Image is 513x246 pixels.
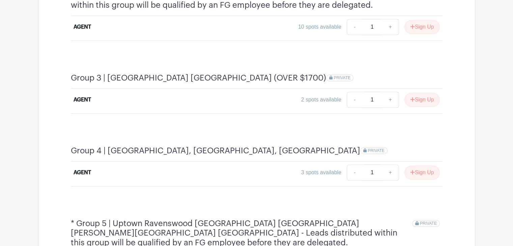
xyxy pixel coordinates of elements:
[74,23,91,31] div: AGENT
[404,93,440,107] button: Sign Up
[382,164,399,181] a: +
[334,75,350,80] span: PRIVATE
[347,164,362,181] a: -
[382,19,399,35] a: +
[301,96,341,104] div: 2 spots available
[368,148,384,153] span: PRIVATE
[382,92,399,108] a: +
[74,168,91,177] div: AGENT
[420,221,437,226] span: PRIVATE
[71,146,360,156] h4: Group 4 | [GEOGRAPHIC_DATA], [GEOGRAPHIC_DATA], [GEOGRAPHIC_DATA]
[74,96,91,104] div: AGENT
[404,165,440,180] button: Sign Up
[301,168,341,177] div: 3 spots available
[298,23,341,31] div: 10 spots available
[347,92,362,108] a: -
[404,20,440,34] button: Sign Up
[347,19,362,35] a: -
[71,73,326,83] h4: Group 3 | [GEOGRAPHIC_DATA] [GEOGRAPHIC_DATA] (OVER $1700)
